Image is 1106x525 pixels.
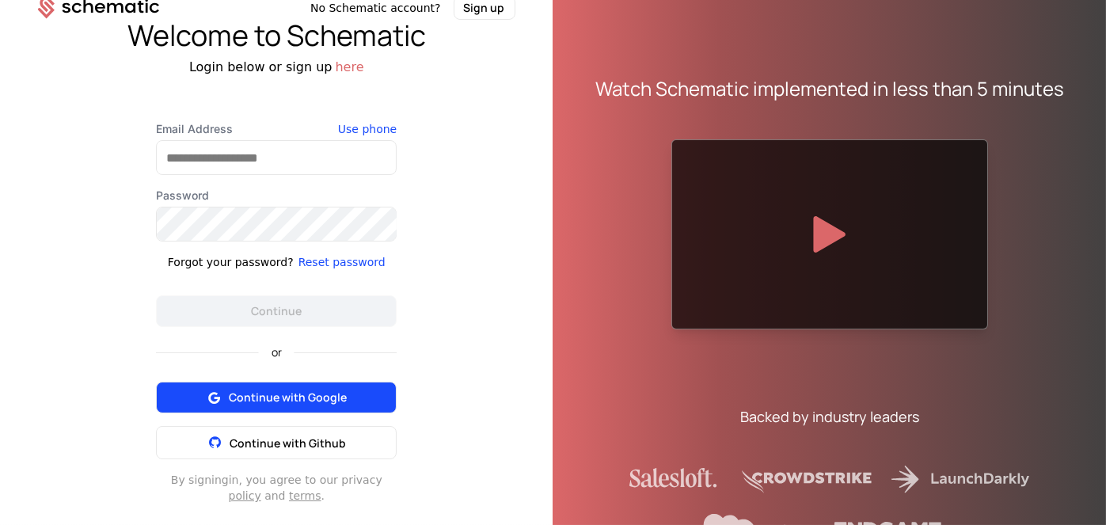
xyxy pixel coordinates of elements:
[168,254,294,270] div: Forgot your password?
[740,405,919,428] div: Backed by industry leaders
[595,76,1064,101] div: Watch Schematic implemented in less than 5 minutes
[298,254,386,270] button: Reset password
[156,472,397,504] div: By signing in , you agree to our privacy and .
[230,436,346,451] span: Continue with Github
[229,390,347,405] span: Continue with Google
[229,489,261,502] a: policy
[336,58,364,77] button: here
[156,295,397,327] button: Continue
[259,347,295,358] span: or
[156,188,397,204] label: Password
[156,426,397,459] button: Continue with Github
[156,121,397,137] label: Email Address
[338,121,397,137] button: Use phone
[289,489,321,502] a: terms
[156,382,397,413] button: Continue with Google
